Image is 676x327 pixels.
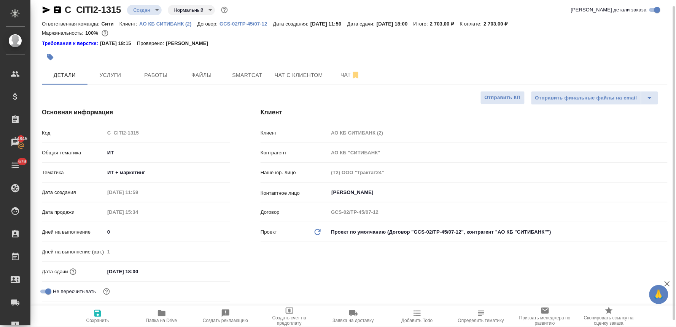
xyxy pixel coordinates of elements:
[2,133,29,152] a: 14845
[42,169,105,176] p: Тематика
[535,94,637,103] span: Отправить финальные файлы на email
[351,71,360,80] svg: Отписаться
[92,71,129,80] span: Услуги
[42,40,100,47] a: Требования к верстке:
[139,20,197,27] a: АО КБ СИТИБАНК (2)
[139,21,197,27] p: АО КБ СИТИБАНК (2)
[53,288,96,295] span: Не пересчитывать
[347,21,377,27] p: Дата сдачи:
[229,71,266,80] span: Smartcat
[518,315,573,326] span: Призвать менеджера по развитию
[485,93,521,102] span: Отправить КП
[220,20,273,27] a: GCS-02/TP-45/07-12
[649,285,668,304] button: 🙏
[68,267,78,277] button: Если добавить услуги и заполнить их объемом, то дата рассчитается автоматически
[328,167,668,178] input: Пустое поле
[137,40,166,47] p: Проверено:
[328,207,668,218] input: Пустое поле
[105,246,230,257] input: Пустое поле
[513,306,577,327] button: Призвать менеджера по развитию
[258,306,321,327] button: Создать счет на предоплату
[46,71,83,80] span: Детали
[414,21,430,27] p: Итого:
[220,21,273,27] p: GCS-02/TP-45/07-12
[42,21,102,27] p: Ответственная команда:
[484,21,514,27] p: 2 703,00 ₽
[130,306,194,327] button: Папка на Drive
[105,127,230,138] input: Пустое поле
[131,7,152,13] button: Создан
[14,158,31,165] span: 679
[652,287,665,303] span: 🙏
[86,318,109,323] span: Сохранить
[42,208,105,216] p: Дата продажи
[42,268,68,276] p: Дата сдачи
[105,146,230,159] div: ИТ
[310,21,347,27] p: [DATE] 11:59
[401,318,433,323] span: Добавить Todo
[42,248,105,256] p: Дней на выполнение (авт.)
[275,71,323,80] span: Чат с клиентом
[42,129,105,137] p: Код
[430,21,460,27] p: 2 703,00 ₽
[42,49,59,66] button: Добавить тэг
[328,147,668,158] input: Пустое поле
[168,5,215,15] div: Создан
[146,318,177,323] span: Папка на Drive
[449,306,513,327] button: Определить тематику
[377,21,414,27] p: [DATE] 18:00
[261,108,668,117] h4: Клиент
[42,30,85,36] p: Маржинальность:
[460,21,484,27] p: К оплате:
[261,208,328,216] p: Договор
[10,135,32,143] span: 14845
[105,207,171,218] input: Пустое поле
[273,21,310,27] p: Дата создания:
[105,187,171,198] input: Пустое поле
[183,71,220,80] span: Файлы
[571,6,647,14] span: [PERSON_NAME] детали заказа
[480,91,525,104] button: Отправить КП
[42,189,105,196] p: Дата создания
[220,5,229,15] button: Доп статусы указывают на важность/срочность заказа
[172,7,206,13] button: Нормальный
[42,40,100,47] div: Нажми, чтобы открыть папку с инструкцией
[105,166,230,179] div: ИТ + маркетинг
[261,189,328,197] p: Контактное лицо
[261,149,328,157] p: Контрагент
[328,226,668,239] div: Проект по умолчанию (Договор "GCS-02/TP-45/07-12", контрагент "АО КБ "СИТИБАНК"")
[166,40,214,47] p: [PERSON_NAME]
[119,21,139,27] p: Клиент:
[531,91,641,105] button: Отправить финальные файлы на email
[105,266,171,277] input: ✎ Введи что-нибудь
[42,228,105,236] p: Дней на выполнение
[328,127,668,138] input: Пустое поле
[100,28,110,38] button: 0.00 RUB;
[53,5,62,14] button: Скопировать ссылку
[138,71,174,80] span: Работы
[127,5,161,15] div: Создан
[385,306,449,327] button: Добавить Todo
[261,228,277,236] p: Проект
[66,306,130,327] button: Сохранить
[531,91,659,105] div: split button
[102,287,111,297] button: Включи, если не хочешь, чтобы указанная дата сдачи изменилась после переставления заказа в 'Подтв...
[262,315,317,326] span: Создать счет на предоплату
[332,70,369,80] span: Чат
[261,129,328,137] p: Клиент
[577,306,641,327] button: Скопировать ссылку на оценку заказа
[102,21,119,27] p: Сити
[42,5,51,14] button: Скопировать ссылку для ЯМессенджера
[42,149,105,157] p: Общая тематика
[261,169,328,176] p: Наше юр. лицо
[663,192,665,193] button: Open
[197,21,220,27] p: Договор:
[105,226,230,237] input: ✎ Введи что-нибудь
[2,156,29,175] a: 679
[100,40,137,47] p: [DATE] 18:15
[203,318,248,323] span: Создать рекламацию
[194,306,258,327] button: Создать рекламацию
[42,108,230,117] h4: Основная информация
[582,315,636,326] span: Скопировать ссылку на оценку заказа
[321,306,385,327] button: Заявка на доставку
